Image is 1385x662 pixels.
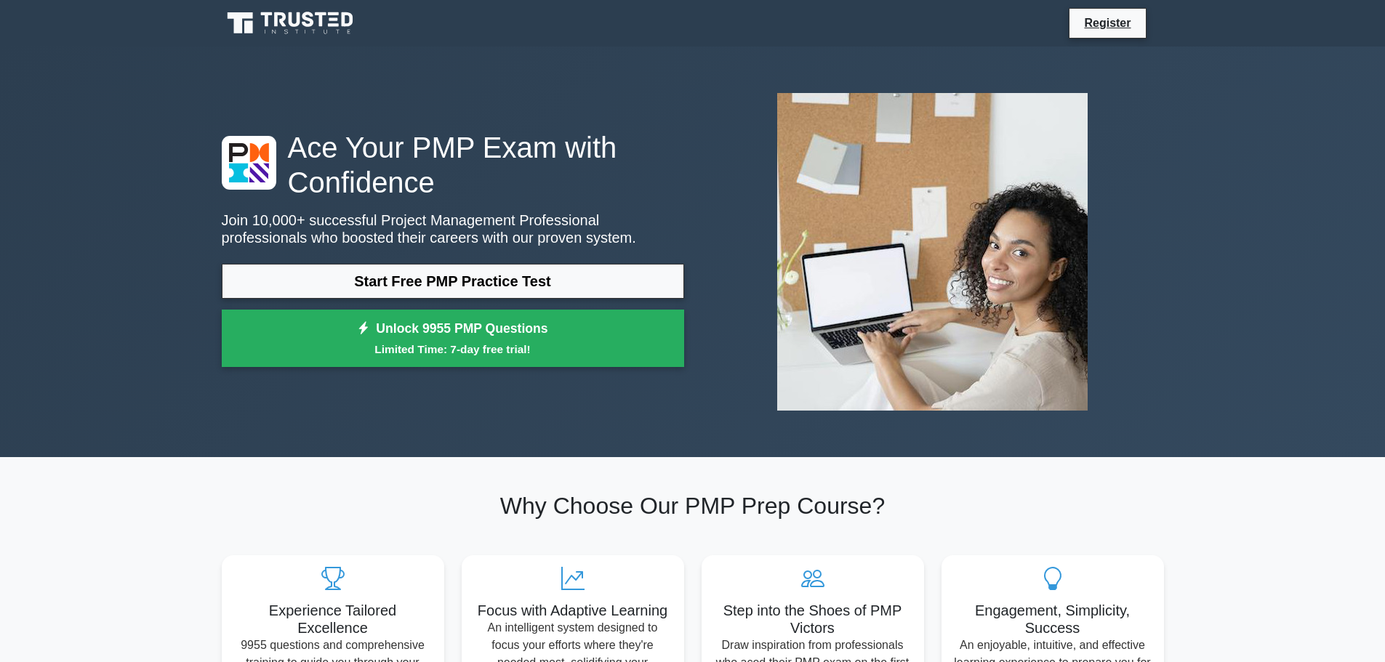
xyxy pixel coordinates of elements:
h1: Ace Your PMP Exam with Confidence [222,130,684,200]
small: Limited Time: 7-day free trial! [240,341,666,358]
a: Unlock 9955 PMP QuestionsLimited Time: 7-day free trial! [222,310,684,368]
h5: Focus with Adaptive Learning [473,602,673,619]
h5: Experience Tailored Excellence [233,602,433,637]
a: Register [1075,14,1139,32]
a: Start Free PMP Practice Test [222,264,684,299]
h2: Why Choose Our PMP Prep Course? [222,492,1164,520]
h5: Step into the Shoes of PMP Victors [713,602,912,637]
p: Join 10,000+ successful Project Management Professional professionals who boosted their careers w... [222,211,684,246]
h5: Engagement, Simplicity, Success [953,602,1152,637]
